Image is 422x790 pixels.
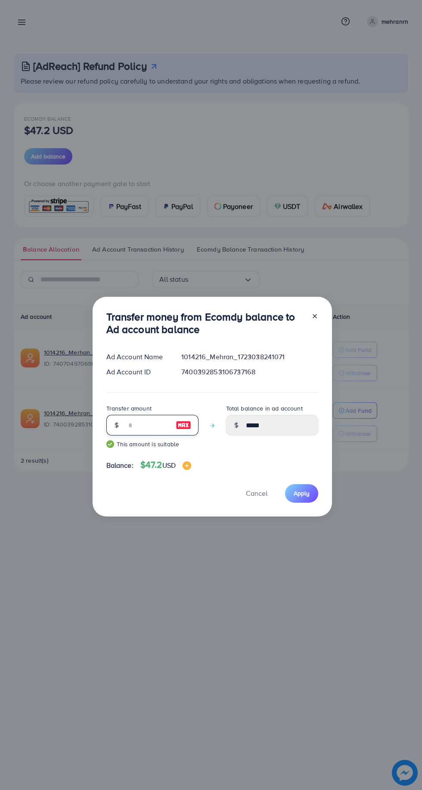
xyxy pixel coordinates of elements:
button: Apply [285,484,318,503]
div: 7400392853106737168 [174,367,325,377]
img: image [176,420,191,430]
div: 1014216_Mehran_1723038241071 [174,352,325,362]
span: Cancel [246,488,267,498]
img: guide [106,440,114,448]
label: Transfer amount [106,404,152,413]
img: image [183,461,191,470]
span: Balance: [106,460,133,470]
button: Cancel [235,484,278,503]
small: This amount is suitable [106,440,199,448]
label: Total balance in ad account [226,404,303,413]
h3: Transfer money from Ecomdy balance to Ad account balance [106,311,304,336]
span: USD [162,460,176,470]
h4: $47.2 [140,460,191,470]
div: Ad Account Name [99,352,175,362]
span: Apply [294,489,310,498]
div: Ad Account ID [99,367,175,377]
